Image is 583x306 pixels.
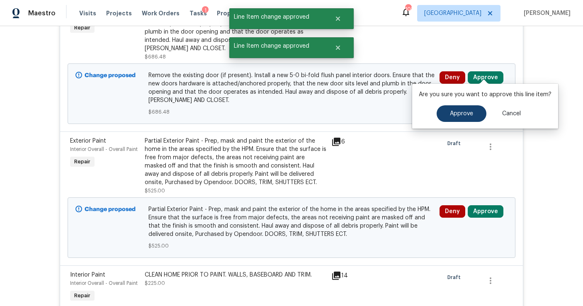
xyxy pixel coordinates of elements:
div: 1 [202,6,209,15]
button: Approve [468,71,503,84]
span: Projects [106,9,132,17]
span: Interior Overall - Overall Paint [70,281,138,286]
div: Partial Exterior Paint - Prep, mask and paint the exterior of the home in the areas specified by ... [145,137,326,187]
span: Work Orders [142,9,180,17]
span: $225.00 [145,281,165,286]
div: Remove the existing door (if present). Install a new 5-0 bi-fold flush panel interior doors. Ensu... [145,3,326,53]
button: Deny [440,71,465,84]
span: Partial Exterior Paint - Prep, mask and paint the exterior of the home in the areas specified by ... [148,205,435,238]
div: 14 [331,271,364,281]
span: Repair [71,158,94,166]
span: Exterior Paint [70,138,106,144]
span: [GEOGRAPHIC_DATA] [424,9,481,17]
span: Draft [447,273,464,282]
span: Draft [447,139,464,148]
span: Tasks [189,10,207,16]
span: Interior Overall - Overall Paint [70,147,138,152]
span: $525.00 [145,188,165,193]
div: 6 [331,137,364,147]
span: Visits [79,9,96,17]
div: CLEAN HOME PRIOR TO PAINT. WALLS, BASEBOARD AND TRIM. [145,271,326,279]
button: Approve [437,105,486,122]
span: $686.48 [145,54,166,59]
span: [PERSON_NAME] [520,9,571,17]
span: Line Item change approved [229,8,324,26]
span: Repair [71,24,94,32]
b: Change proposed [85,206,136,212]
span: Remove the existing door (if present). Install a new 5-0 bi-fold flush panel interior doors. Ensu... [148,71,435,104]
span: Cancel [502,111,521,117]
span: Approve [450,111,473,117]
button: Approve [468,205,503,218]
button: Close [324,39,352,56]
span: Line Item change approved [229,37,324,55]
span: Interior Paint [70,272,105,278]
button: Close [324,10,352,27]
span: $686.48 [148,108,435,116]
p: Are you sure you want to approve this line item? [419,90,551,99]
span: Repair [71,291,94,300]
span: Maestro [28,9,56,17]
button: Deny [440,205,465,218]
span: $525.00 [148,242,435,250]
b: Change proposed [85,73,136,78]
button: Cancel [489,105,534,122]
span: Properties [217,9,249,17]
div: 108 [405,5,411,13]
